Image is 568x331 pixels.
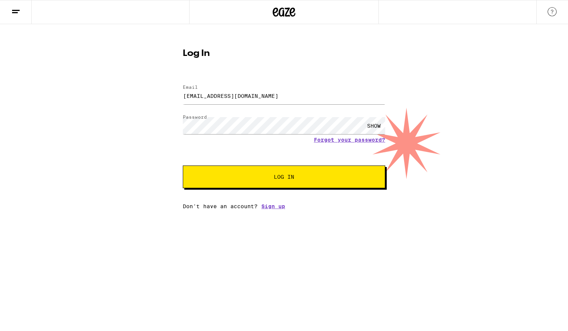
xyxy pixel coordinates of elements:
div: Don't have an account? [183,203,385,209]
h1: Log In [183,49,385,58]
a: Sign up [261,203,285,209]
label: Email [183,85,198,90]
span: Log In [274,174,294,179]
a: Forgot your password? [314,137,385,143]
label: Password [183,114,207,119]
div: SHOW [363,117,385,134]
button: Log In [183,165,385,188]
input: Email [183,87,385,104]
